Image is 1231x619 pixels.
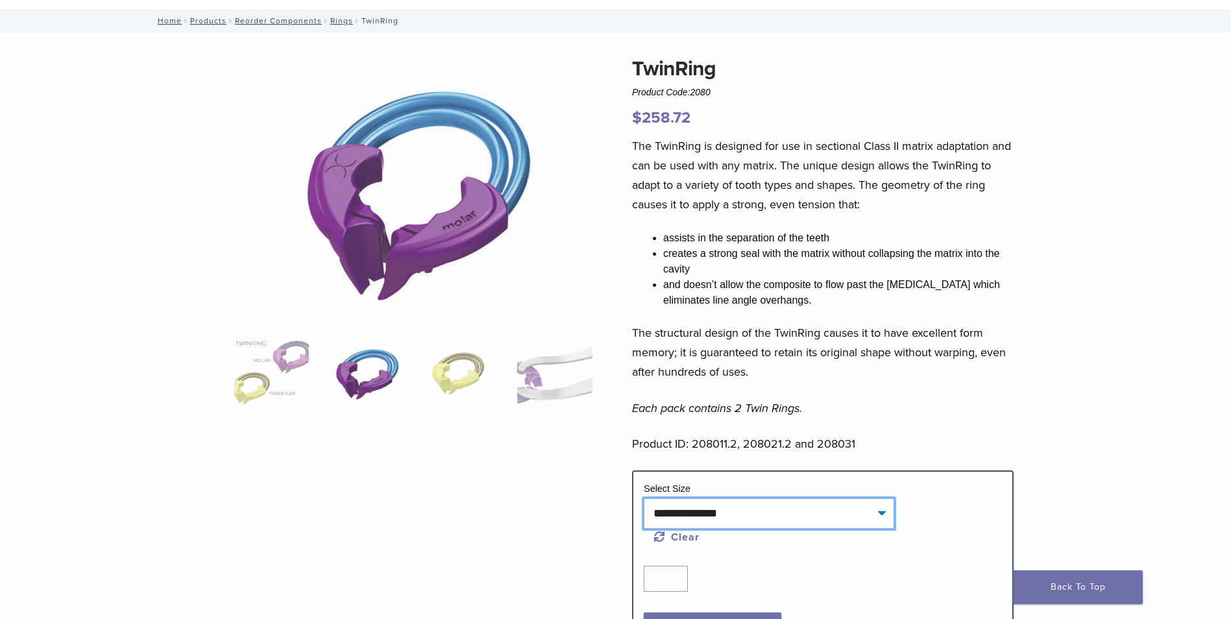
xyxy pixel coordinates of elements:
[632,434,1014,454] p: Product ID: 208011.2, 208021.2 and 208031
[190,16,226,25] a: Products
[328,340,403,405] img: TwinRing - Image 2
[235,16,322,25] a: Reorder Components
[654,531,700,544] a: Clear
[517,340,592,405] img: TwinRing - Image 4
[353,18,361,24] span: /
[644,483,690,494] label: Select Size
[149,9,1083,32] nav: TwinRing
[632,87,711,97] span: Product Code:
[632,323,1014,382] p: The structural design of the TwinRing causes it to have excellent form memory; it is guaranteed t...
[423,340,498,405] img: TwinRing - Image 3
[632,136,1014,214] p: The TwinRing is designed for use in sectional Class II matrix adaptation and can be used with any...
[663,230,1014,246] li: assists in the separation of the teeth
[663,277,1014,308] li: and doesn’t allow the composite to flow past the [MEDICAL_DATA] which eliminates line angle overh...
[632,108,690,127] bdi: 258.72
[234,340,309,405] img: 208031-2-CBW-324x324.jpg
[690,87,711,97] span: 2080
[632,401,802,415] em: Each pack contains 2 Twin Rings.
[663,246,1014,277] li: creates a strong seal with the matrix without collapsing the matrix into the cavity
[154,16,182,25] a: Home
[632,53,1014,84] h1: TwinRing
[182,18,190,24] span: /
[632,108,642,127] span: $
[330,16,353,25] a: Rings
[1013,570,1143,604] a: Back To Top
[322,18,330,24] span: /
[279,53,549,323] img: TwinRing - Image 2
[226,18,235,24] span: /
